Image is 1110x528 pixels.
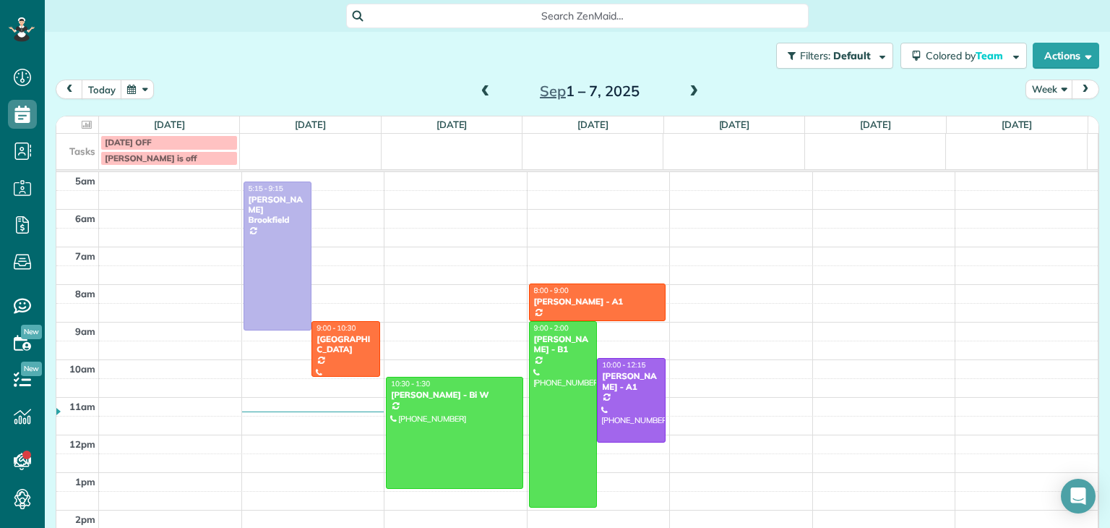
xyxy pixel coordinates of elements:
div: [GEOGRAPHIC_DATA] [316,334,376,355]
div: [PERSON_NAME] Brookfield [248,195,308,226]
button: prev [56,80,83,99]
a: [DATE] [154,119,185,130]
span: Team [976,49,1005,62]
span: 9:00 - 10:30 [317,323,356,333]
span: 5am [75,175,95,187]
span: [DATE] OFF [105,137,152,148]
div: [PERSON_NAME] - B1 [533,334,593,355]
span: New [21,362,42,376]
span: 10am [69,363,95,375]
span: New [21,325,42,339]
a: Filters: Default [769,43,893,69]
div: [PERSON_NAME] - Bi W [390,390,519,400]
span: 7am [75,250,95,262]
span: 8:00 - 9:00 [534,286,569,295]
a: [DATE] [860,119,891,130]
a: [DATE] [295,119,326,130]
span: Default [833,49,872,62]
span: 12pm [69,438,95,450]
button: today [82,80,122,99]
span: Colored by [926,49,1008,62]
a: [DATE] [577,119,608,130]
span: 10:00 - 12:15 [602,360,645,370]
a: [DATE] [1002,119,1033,130]
button: Colored byTeam [900,43,1027,69]
button: Week [1025,80,1073,99]
button: next [1072,80,1099,99]
span: 2pm [75,514,95,525]
div: [PERSON_NAME] - A1 [601,371,661,392]
span: [PERSON_NAME] is off [105,153,197,163]
span: 5:15 - 9:15 [249,184,283,193]
h2: 1 – 7, 2025 [499,83,680,99]
div: [PERSON_NAME] - A1 [533,297,662,307]
span: Filters: [800,49,830,62]
div: Open Intercom Messenger [1061,479,1096,514]
a: [DATE] [436,119,468,130]
button: Filters: Default [776,43,893,69]
span: 9:00 - 2:00 [534,323,569,333]
span: Sep [540,82,566,100]
span: 10:30 - 1:30 [391,379,430,388]
span: 8am [75,288,95,299]
span: 9am [75,325,95,337]
span: 11am [69,401,95,412]
span: 6am [75,213,95,224]
a: [DATE] [719,119,750,130]
button: Actions [1033,43,1099,69]
span: 1pm [75,476,95,487]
